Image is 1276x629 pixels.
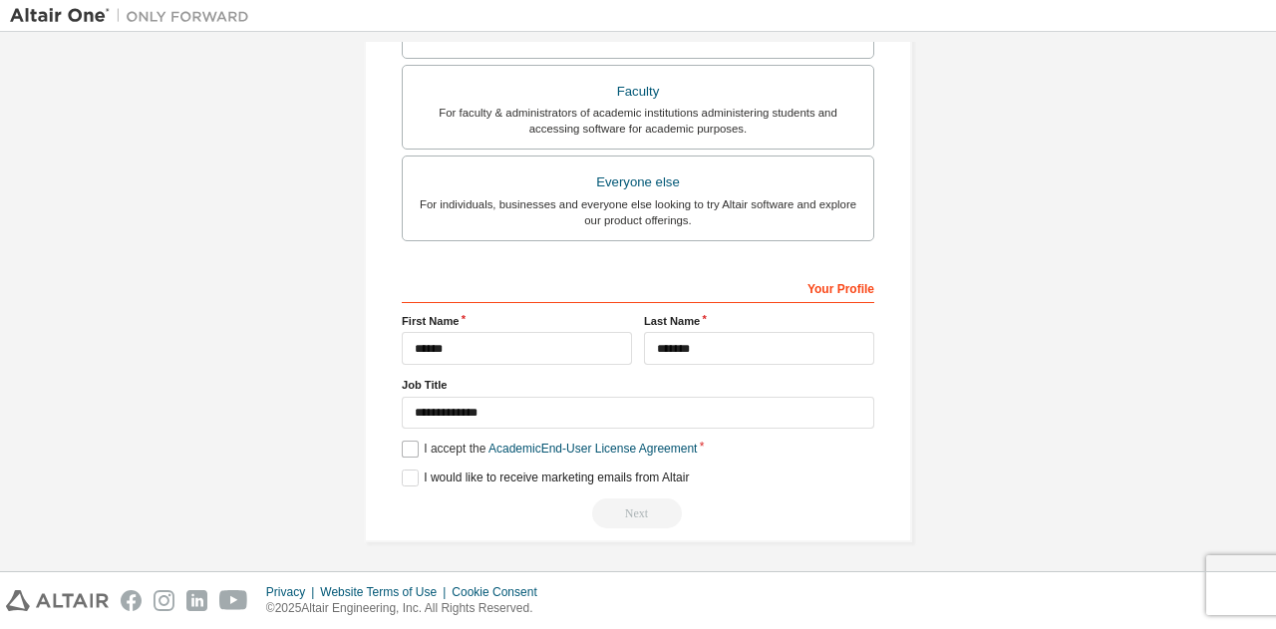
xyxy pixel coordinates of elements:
img: facebook.svg [121,590,142,611]
div: Your Profile [402,271,874,303]
div: Privacy [266,584,320,600]
label: First Name [402,313,632,329]
img: altair_logo.svg [6,590,109,611]
a: Academic End-User License Agreement [488,442,697,456]
label: I would like to receive marketing emails from Altair [402,470,689,486]
div: Cookie Consent [452,584,548,600]
div: Faculty [415,78,861,106]
label: Job Title [402,377,874,393]
label: I accept the [402,441,697,458]
img: youtube.svg [219,590,248,611]
div: Read and acccept EULA to continue [402,498,874,528]
div: Everyone else [415,168,861,196]
img: instagram.svg [154,590,174,611]
div: For faculty & administrators of academic institutions administering students and accessing softwa... [415,105,861,137]
label: Last Name [644,313,874,329]
div: For individuals, businesses and everyone else looking to try Altair software and explore our prod... [415,196,861,228]
img: Altair One [10,6,259,26]
p: © 2025 Altair Engineering, Inc. All Rights Reserved. [266,600,549,617]
div: Website Terms of Use [320,584,452,600]
img: linkedin.svg [186,590,207,611]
